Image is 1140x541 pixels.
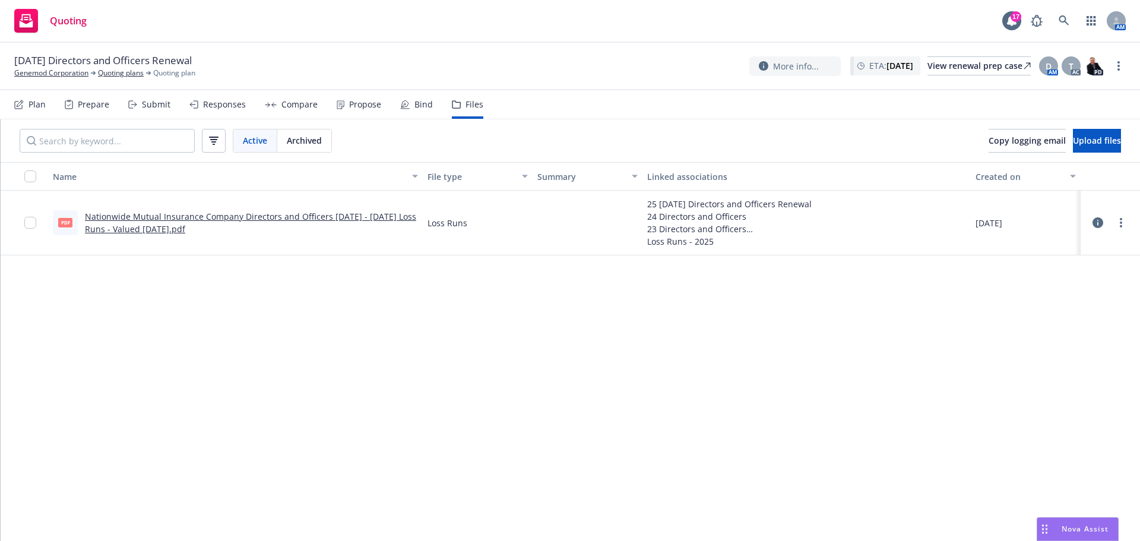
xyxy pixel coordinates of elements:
[203,100,246,109] div: Responses
[1052,9,1076,33] a: Search
[642,162,971,191] button: Linked associations
[1025,9,1049,33] a: Report a Bug
[976,170,1063,183] div: Created on
[1084,56,1103,75] img: photo
[886,60,913,71] strong: [DATE]
[78,100,109,109] div: Prepare
[1037,518,1052,540] div: Drag to move
[927,57,1031,75] div: View renewal prep case
[28,100,46,109] div: Plan
[243,134,267,147] span: Active
[287,134,322,147] span: Archived
[98,68,144,78] a: Quoting plans
[1062,524,1109,534] span: Nova Assist
[153,68,195,78] span: Quoting plan
[1073,129,1121,153] button: Upload files
[20,129,195,153] input: Search by keyword...
[414,100,433,109] div: Bind
[989,129,1066,153] button: Copy logging email
[48,162,423,191] button: Name
[976,217,1002,229] span: [DATE]
[773,60,819,72] span: More info...
[1037,517,1119,541] button: Nova Assist
[24,170,36,182] input: Select all
[971,162,1081,191] button: Created on
[24,217,36,229] input: Toggle Row Selected
[1079,9,1103,33] a: Switch app
[989,135,1066,146] span: Copy logging email
[869,59,913,72] span: ETA :
[349,100,381,109] div: Propose
[427,170,515,183] div: File type
[1073,135,1121,146] span: Upload files
[1046,60,1052,72] span: D
[647,210,812,223] div: 24 Directors and Officers
[50,16,87,26] span: Quoting
[53,170,405,183] div: Name
[537,170,625,183] div: Summary
[533,162,642,191] button: Summary
[1069,60,1073,72] span: T
[1111,59,1126,73] a: more
[465,100,483,109] div: Files
[1011,11,1021,22] div: 17
[14,68,88,78] a: Genemod Corporation
[142,100,170,109] div: Submit
[58,218,72,227] span: pdf
[647,198,812,210] div: 25 [DATE] Directors and Officers Renewal
[927,56,1031,75] a: View renewal prep case
[647,223,812,235] div: 23 Directors and Officers
[9,4,91,37] a: Quoting
[427,217,467,229] span: Loss Runs
[423,162,533,191] button: File type
[749,56,841,76] button: More info...
[281,100,318,109] div: Compare
[14,53,192,68] span: [DATE] Directors and Officers Renewal
[85,211,416,235] a: Nationwide Mutual Insurance Company Directors and Officers [DATE] - [DATE] Loss Runs - Valued [DA...
[647,170,966,183] div: Linked associations
[1114,216,1128,230] a: more
[647,235,812,248] div: Loss Runs - 2025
